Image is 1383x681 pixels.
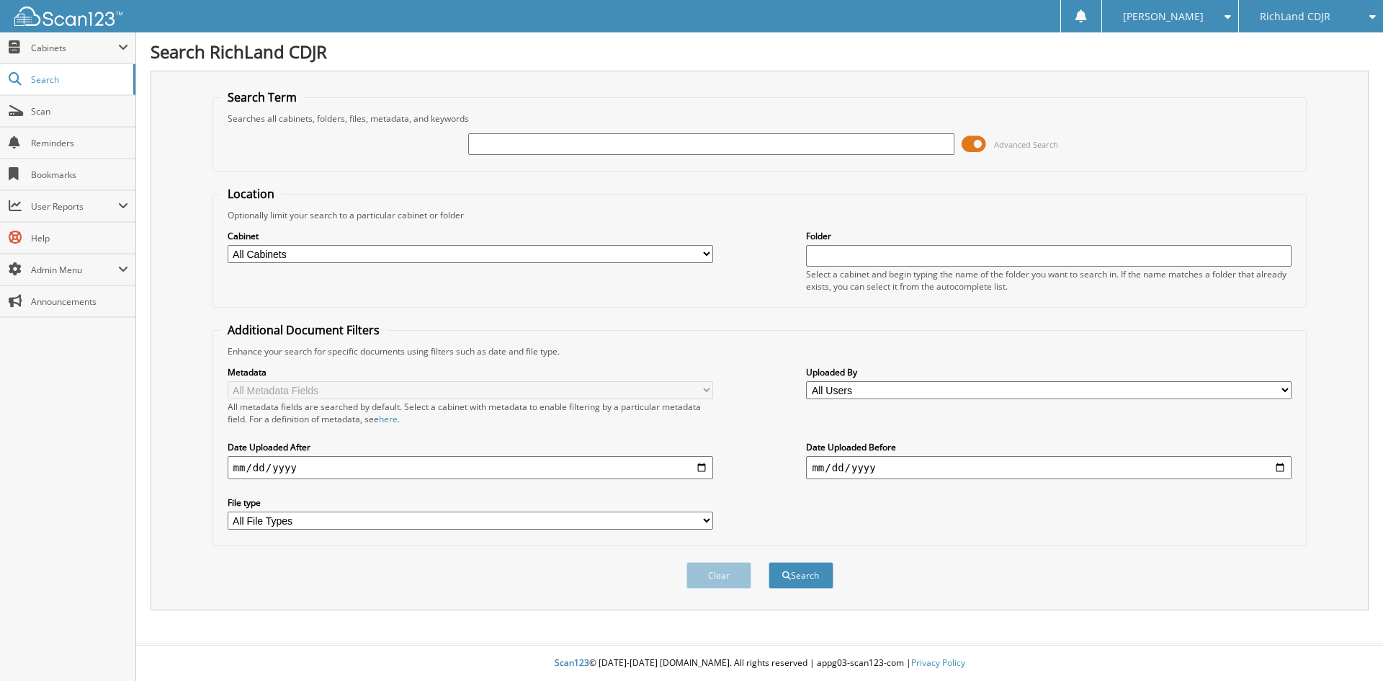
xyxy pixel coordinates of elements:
span: Reminders [31,137,128,149]
label: Date Uploaded After [228,441,713,453]
span: Scan123 [555,656,589,669]
span: Admin Menu [31,264,118,276]
div: © [DATE]-[DATE] [DOMAIN_NAME]. All rights reserved | appg03-scan123-com | [136,646,1383,681]
a: here [379,413,398,425]
div: Enhance your search for specific documents using filters such as date and file type. [220,345,1299,357]
div: Select a cabinet and begin typing the name of the folder you want to search in. If the name match... [806,268,1292,293]
label: File type [228,497,713,509]
span: Scan [31,105,128,117]
button: Clear [686,562,751,589]
span: Help [31,232,128,244]
legend: Search Term [220,89,304,105]
input: start [228,456,713,479]
div: All metadata fields are searched by default. Select a cabinet with metadata to enable filtering b... [228,401,713,425]
legend: Additional Document Filters [220,322,387,338]
span: Search [31,74,126,86]
span: Bookmarks [31,169,128,181]
span: RichLand CDJR [1260,12,1330,21]
span: User Reports [31,200,118,213]
div: Searches all cabinets, folders, files, metadata, and keywords [220,112,1299,125]
label: Folder [806,230,1292,242]
label: Metadata [228,366,713,378]
label: Date Uploaded Before [806,441,1292,453]
legend: Location [220,186,282,202]
button: Search [769,562,833,589]
span: [PERSON_NAME] [1123,12,1204,21]
h1: Search RichLand CDJR [151,40,1369,63]
span: Announcements [31,295,128,308]
div: Optionally limit your search to a particular cabinet or folder [220,209,1299,221]
input: end [806,456,1292,479]
span: Advanced Search [994,139,1058,150]
img: scan123-logo-white.svg [14,6,122,26]
span: Cabinets [31,42,118,54]
label: Uploaded By [806,366,1292,378]
label: Cabinet [228,230,713,242]
a: Privacy Policy [911,656,965,669]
